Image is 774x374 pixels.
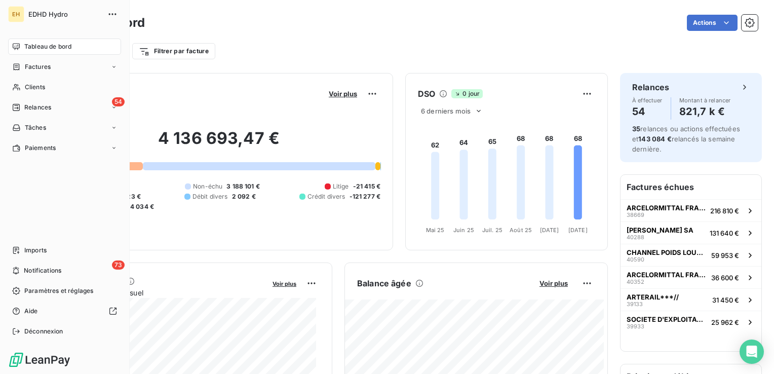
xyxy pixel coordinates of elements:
[621,221,761,244] button: [PERSON_NAME] SA40288131 640 €
[8,303,121,319] a: Aide
[679,103,731,120] h4: 821,7 k €
[132,43,215,59] button: Filtrer par facture
[24,246,47,255] span: Imports
[539,279,568,287] span: Voir plus
[627,315,707,323] span: SOCIETE D'EXPLOITATION DES PORTS DU DETR
[710,229,739,237] span: 131 640 €
[350,192,381,201] span: -121 277 €
[712,296,739,304] span: 31 450 €
[679,97,731,103] span: Montant à relancer
[482,227,502,234] tspan: Juil. 25
[638,135,671,143] span: 143 084 €
[632,125,740,153] span: relances ou actions effectuées et relancés la semaine dernière.
[24,286,93,295] span: Paramètres et réglages
[451,89,483,98] span: 0 jour
[627,212,644,218] span: 38669
[57,128,380,159] h2: 4 136 693,47 €
[621,244,761,266] button: CHANNEL POIDS LOURDS CALAIS***4059059 953 €
[421,107,471,115] span: 6 derniers mois
[273,280,296,287] span: Voir plus
[193,182,222,191] span: Non-échu
[326,89,360,98] button: Voir plus
[232,192,256,201] span: 2 092 €
[24,42,71,51] span: Tableau de bord
[353,182,380,191] span: -21 415 €
[621,311,761,333] button: SOCIETE D'EXPLOITATION DES PORTS DU DETR3993325 962 €
[621,175,761,199] h6: Factures échues
[269,279,299,288] button: Voir plus
[426,227,445,234] tspan: Mai 25
[127,202,154,211] span: -4 034 €
[307,192,345,201] span: Crédit divers
[632,97,663,103] span: À effectuer
[24,103,51,112] span: Relances
[621,288,761,311] button: ARTERAIL***//3913331 450 €
[627,279,644,285] span: 40352
[536,279,571,288] button: Voir plus
[24,327,63,336] span: Déconnexion
[627,271,707,279] span: ARCELORMITTAL FRANCE - Site de [GEOGRAPHIC_DATA]
[226,182,260,191] span: 3 188 101 €
[112,97,125,106] span: 54
[333,182,349,191] span: Litige
[329,90,357,98] span: Voir plus
[632,103,663,120] h4: 54
[418,88,435,100] h6: DSO
[621,266,761,288] button: ARCELORMITTAL FRANCE - Site de [GEOGRAPHIC_DATA]4035236 600 €
[453,227,474,234] tspan: Juin 25
[740,340,764,364] div: Open Intercom Messenger
[632,125,640,133] span: 35
[25,123,46,132] span: Tâches
[25,83,45,92] span: Clients
[25,143,56,153] span: Paiements
[8,352,71,368] img: Logo LeanPay
[57,287,265,298] span: Chiffre d'affaires mensuel
[711,251,739,259] span: 59 953 €
[621,199,761,221] button: ARCELORMITTAL FRANCE - Site de Mardyck38669216 810 €
[687,15,738,31] button: Actions
[627,323,644,329] span: 39933
[632,81,669,93] h6: Relances
[24,307,38,316] span: Aide
[112,260,125,270] span: 73
[540,227,559,234] tspan: [DATE]
[711,318,739,326] span: 25 962 €
[627,226,693,234] span: [PERSON_NAME] SA
[192,192,228,201] span: Débit divers
[568,227,588,234] tspan: [DATE]
[25,62,51,71] span: Factures
[8,6,24,22] div: EH
[710,207,739,215] span: 216 810 €
[357,277,411,289] h6: Balance âgée
[24,266,61,275] span: Notifications
[627,248,707,256] span: CHANNEL POIDS LOURDS CALAIS***
[627,234,644,240] span: 40288
[510,227,532,234] tspan: Août 25
[627,204,706,212] span: ARCELORMITTAL FRANCE - Site de Mardyck
[627,301,643,307] span: 39133
[711,274,739,282] span: 36 600 €
[627,256,644,263] span: 40590
[28,10,101,18] span: EDHD Hydro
